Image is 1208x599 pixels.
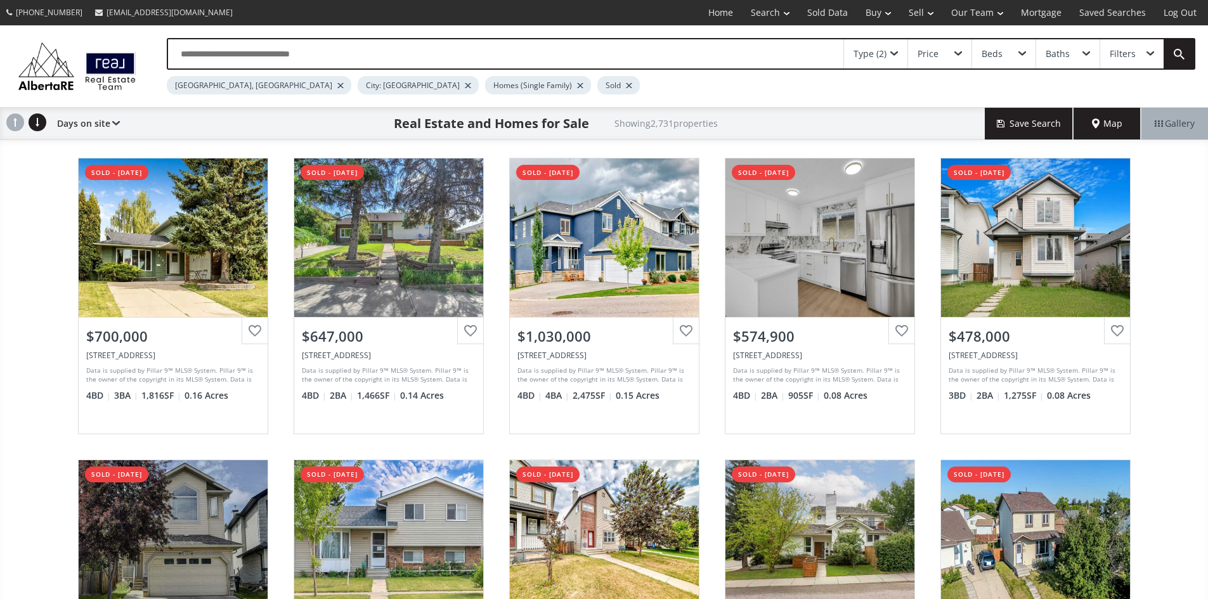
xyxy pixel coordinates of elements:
span: 905 SF [788,389,821,402]
div: Data is supplied by Pillar 9™ MLS® System. Pillar 9™ is the owner of the copyright in its MLS® Sy... [517,366,688,385]
div: 50 Country Hills Drive NW, Calgary, AB T3K 4S2 [949,350,1122,361]
span: 1,466 SF [357,389,397,402]
div: $574,900 [733,326,907,346]
div: Days on site [51,108,120,139]
div: 122 Sandstone Drive NW, Calgary, AB T3K 3A6 [733,350,907,361]
a: sold - [DATE]$478,000[STREET_ADDRESS]Data is supplied by Pillar 9™ MLS® System. Pillar 9™ is the ... [928,145,1143,447]
span: 4 BD [517,389,542,402]
span: 0.15 Acres [616,389,659,402]
div: Type (2) [854,49,887,58]
span: 0.16 Acres [185,389,228,402]
span: 2 BA [330,389,354,402]
span: [PHONE_NUMBER] [16,7,82,18]
div: Price [918,49,938,58]
div: Data is supplied by Pillar 9™ MLS® System. Pillar 9™ is the owner of the copyright in its MLS® Sy... [949,366,1119,385]
span: Gallery [1155,117,1195,130]
div: Filters [1110,49,1136,58]
span: 4 BD [302,389,327,402]
span: 3 BA [114,389,138,402]
div: Sold [597,76,640,94]
h2: Showing 2,731 properties [614,119,718,128]
a: [EMAIL_ADDRESS][DOMAIN_NAME] [89,1,239,24]
a: sold - [DATE]$700,000[STREET_ADDRESS]Data is supplied by Pillar 9™ MLS® System. Pillar 9™ is the ... [65,145,281,447]
div: Data is supplied by Pillar 9™ MLS® System. Pillar 9™ is the owner of the copyright in its MLS® Sy... [733,366,904,385]
div: Baths [1046,49,1070,58]
div: Data is supplied by Pillar 9™ MLS® System. Pillar 9™ is the owner of the copyright in its MLS® Sy... [302,366,472,385]
div: Gallery [1141,108,1208,139]
span: [EMAIL_ADDRESS][DOMAIN_NAME] [107,7,233,18]
span: 0.08 Acres [1047,389,1091,402]
span: 4 BA [545,389,569,402]
a: sold - [DATE]$574,900[STREET_ADDRESS]Data is supplied by Pillar 9™ MLS® System. Pillar 9™ is the ... [712,145,928,447]
span: Map [1092,117,1122,130]
div: 816 Lake Ontario Drive SE, Calgary, AB T2J3J9 [86,350,260,361]
div: $700,000 [86,326,260,346]
span: 2 BA [761,389,785,402]
div: Map [1074,108,1141,139]
span: 3 BD [949,389,973,402]
img: Logo [13,39,141,93]
span: 1,275 SF [1004,389,1044,402]
div: City: [GEOGRAPHIC_DATA] [358,76,479,94]
div: 35 Cougar Ridge View SW, Calgary, AB T3H 4X3 [517,350,691,361]
button: Save Search [985,108,1074,139]
div: Data is supplied by Pillar 9™ MLS® System. Pillar 9™ is the owner of the copyright in its MLS® Sy... [86,366,257,385]
span: 0.14 Acres [400,389,444,402]
span: 1,816 SF [141,389,181,402]
a: sold - [DATE]$647,000[STREET_ADDRESS]Data is supplied by Pillar 9™ MLS® System. Pillar 9™ is the ... [281,145,497,447]
span: 2 BA [977,389,1001,402]
span: 2,475 SF [573,389,613,402]
div: 5016 2 Street NW, Calgary, AB T2K 0Z3 [302,350,476,361]
div: $647,000 [302,326,476,346]
div: [GEOGRAPHIC_DATA], [GEOGRAPHIC_DATA] [167,76,351,94]
h1: Real Estate and Homes for Sale [394,115,589,132]
div: Beds [982,49,1003,58]
span: 4 BD [86,389,111,402]
div: $1,030,000 [517,326,691,346]
div: Homes (Single Family) [485,76,591,94]
span: 4 BD [733,389,758,402]
span: 0.08 Acres [824,389,867,402]
div: $478,000 [949,326,1122,346]
a: sold - [DATE]$1,030,000[STREET_ADDRESS]Data is supplied by Pillar 9™ MLS® System. Pillar 9™ is th... [497,145,712,447]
